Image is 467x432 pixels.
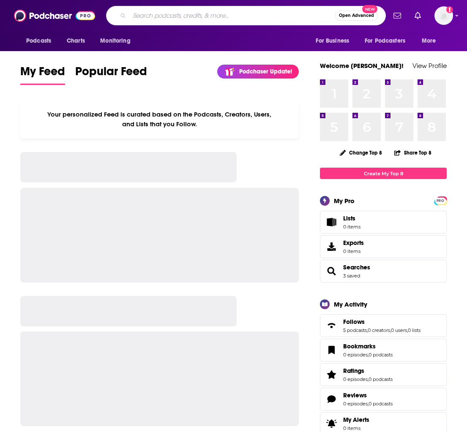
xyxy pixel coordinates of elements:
[334,300,367,308] div: My Activity
[343,391,367,399] span: Reviews
[106,6,386,25] div: Search podcasts, credits, & more...
[323,369,340,380] a: Ratings
[343,248,364,254] span: 0 items
[368,327,390,333] a: 0 creators
[323,320,340,331] a: Follows
[343,342,376,350] span: Bookmarks
[320,388,447,410] span: Reviews
[362,5,377,13] span: New
[343,401,368,407] a: 0 episodes
[343,367,393,375] a: Ratings
[94,33,141,49] button: open menu
[343,327,367,333] a: 5 podcasts
[390,8,404,23] a: Show notifications dropdown
[343,215,360,222] span: Lists
[323,418,340,429] span: My Alerts
[129,9,335,22] input: Search podcasts, credits, & more...
[368,401,369,407] span: ,
[411,8,424,23] a: Show notifications dropdown
[412,62,447,70] a: View Profile
[408,327,421,333] a: 0 lists
[391,327,407,333] a: 0 users
[323,393,340,405] a: Reviews
[14,8,95,24] img: Podchaser - Follow, Share and Rate Podcasts
[343,352,368,358] a: 0 episodes
[369,352,393,358] a: 0 podcasts
[239,68,292,75] p: Podchaser Update!
[343,416,369,424] span: My Alerts
[343,215,355,222] span: Lists
[343,318,365,326] span: Follows
[359,33,418,49] button: open menu
[434,6,453,25] span: Logged in as sarahhallprinc
[435,197,445,204] a: PRO
[316,35,349,47] span: For Business
[323,216,340,228] span: Lists
[343,224,360,230] span: 0 items
[75,64,147,85] a: Popular Feed
[407,327,408,333] span: ,
[67,35,85,47] span: Charts
[343,367,364,375] span: Ratings
[369,401,393,407] a: 0 podcasts
[323,241,340,253] span: Exports
[416,33,447,49] button: open menu
[446,6,453,13] svg: Add a profile image
[75,64,147,84] span: Popular Feed
[369,376,393,382] a: 0 podcasts
[343,342,393,350] a: Bookmarks
[343,264,370,271] a: Searches
[368,352,369,358] span: ,
[61,33,90,49] a: Charts
[343,391,393,399] a: Reviews
[20,64,65,85] a: My Feed
[320,314,447,337] span: Follows
[343,239,364,247] span: Exports
[422,35,436,47] span: More
[334,197,355,205] div: My Pro
[343,273,360,279] a: 3 saved
[320,363,447,386] span: Ratings
[310,33,360,49] button: open menu
[320,62,404,70] a: Welcome [PERSON_NAME]!
[335,11,378,21] button: Open AdvancedNew
[323,265,340,277] a: Searches
[20,64,65,84] span: My Feed
[323,344,340,356] a: Bookmarks
[320,260,447,283] span: Searches
[320,235,447,258] a: Exports
[339,14,374,18] span: Open Advanced
[435,198,445,204] span: PRO
[434,6,453,25] img: User Profile
[20,33,62,49] button: open menu
[343,425,369,431] span: 0 items
[368,376,369,382] span: ,
[320,339,447,361] span: Bookmarks
[26,35,51,47] span: Podcasts
[320,211,447,234] a: Lists
[434,6,453,25] button: Show profile menu
[343,318,421,326] a: Follows
[394,144,432,161] button: Share Top 8
[20,100,299,139] div: Your personalized Feed is curated based on the Podcasts, Creators, Users, and Lists that you Follow.
[100,35,130,47] span: Monitoring
[335,147,387,158] button: Change Top 8
[320,168,447,179] a: Create My Top 8
[343,376,368,382] a: 0 episodes
[390,327,391,333] span: ,
[365,35,405,47] span: For Podcasters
